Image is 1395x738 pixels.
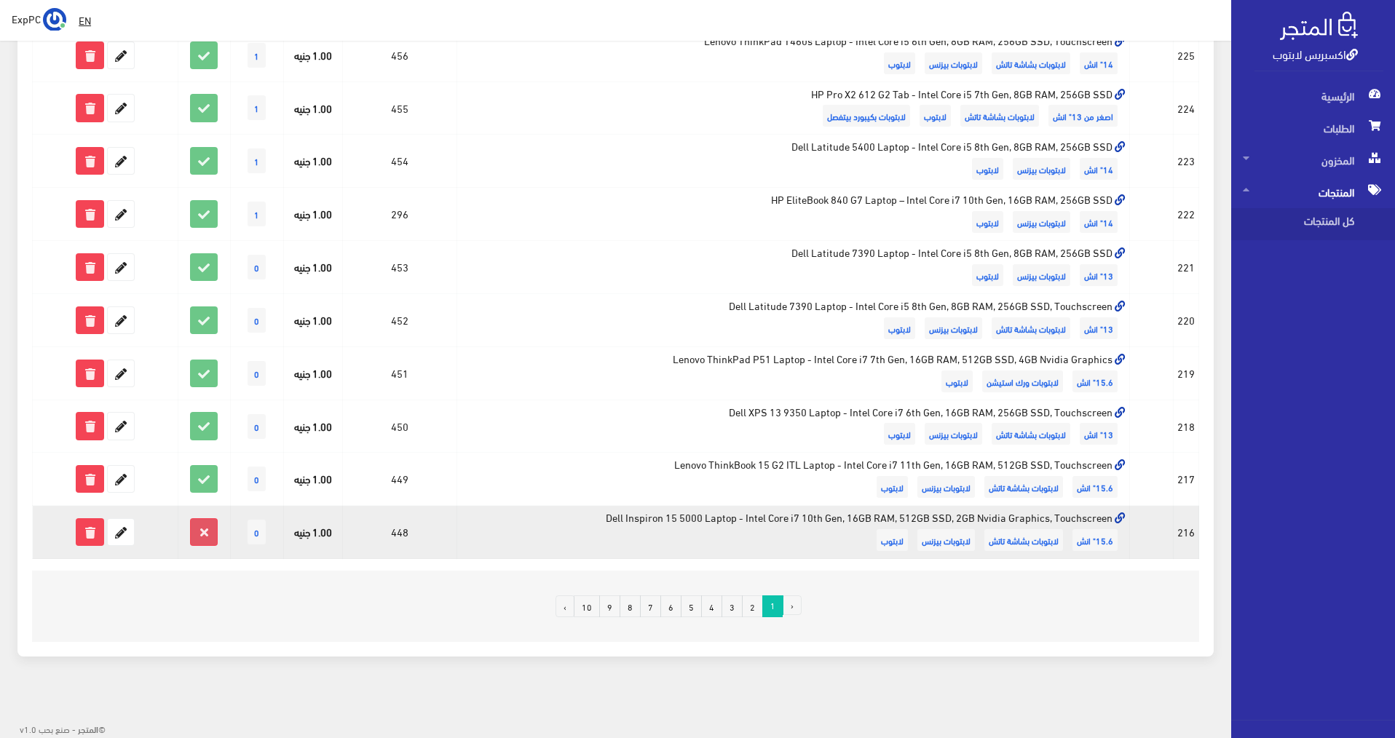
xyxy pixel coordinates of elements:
strong: المتجر [78,722,98,735]
td: 455 [342,82,457,135]
td: 449 [342,453,457,506]
span: لابتوبات بيزنس [925,52,982,74]
span: 1 [762,595,783,615]
td: 456 [342,28,457,82]
span: 13" انش [1080,423,1118,445]
span: - صنع بحب v1.0 [20,721,76,737]
span: لابتوب [884,317,915,339]
a: ... ExpPC [12,7,66,31]
a: 9 [599,595,620,617]
td: 1.00 جنيه [284,506,342,559]
span: لابتوبات بيزنس [925,317,982,339]
span: المنتجات [1243,176,1383,208]
td: 1.00 جنيه [284,82,342,135]
span: 15.6" انش [1072,529,1118,551]
span: 0 [248,308,266,333]
span: لابتوبات بيزنس [1013,158,1070,180]
td: 216 [1174,506,1199,559]
td: 220 [1174,293,1199,346]
img: . [1280,12,1358,40]
span: 0 [248,414,266,439]
a: المخزون [1231,144,1395,176]
td: 1.00 جنيه [284,453,342,506]
span: لابتوبات بكيبورد بيتفصل [823,105,910,127]
span: 1 [248,202,266,226]
td: 1.00 جنيه [284,188,342,241]
a: 2 [742,595,763,617]
span: لابتوب [920,105,951,127]
span: لابتوبات بشاشة تاتش [984,476,1063,498]
span: اصغر من 13" انش [1048,105,1118,127]
td: 223 [1174,135,1199,188]
span: الرئيسية [1243,80,1383,112]
span: لابتوبات بيزنس [925,423,982,445]
span: 13" انش [1080,264,1118,286]
span: لابتوبات بيزنس [917,529,975,551]
a: كل المنتجات [1231,208,1395,240]
td: Dell XPS 13 9350 Laptop - Intel Core i7 6th Gen, 16GB RAM, 256GB SSD, Touchscreen [457,400,1130,453]
span: كل المنتجات [1243,208,1353,240]
a: 10 [574,595,600,617]
td: 1.00 جنيه [284,346,342,400]
a: الطلبات [1231,112,1395,144]
div: © [6,719,106,738]
span: لابتوبات بشاشة تاتش [992,52,1070,74]
span: 13" انش [1080,317,1118,339]
td: 450 [342,400,457,453]
span: 0 [248,520,266,544]
span: لابتوبات ورك استيشن [982,370,1063,392]
span: 0 [248,361,266,386]
span: 14" انش [1080,211,1118,233]
span: لابتوب [877,529,908,551]
span: 0 [248,255,266,279]
a: التالي » [556,595,574,617]
span: 15.6" انش [1072,476,1118,498]
td: Dell Latitude 7390 Laptop - Intel Core i5 8th Gen, 8GB RAM, 256GB SSD, Touchscreen [457,293,1130,346]
td: 221 [1174,241,1199,294]
td: 451 [342,346,457,400]
td: 1.00 جنيه [284,293,342,346]
span: 15.6" انش [1072,370,1118,392]
span: ExpPC [12,9,41,28]
td: Dell Latitude 7390 Laptop - Intel Core i5 8th Gen, 8GB RAM, 256GB SSD [457,241,1130,294]
span: لابتوبات بشاشة تاتش [992,317,1070,339]
a: الرئيسية [1231,80,1395,112]
span: لابتوب [884,423,915,445]
a: 4 [701,595,722,617]
a: اكسبريس لابتوب [1273,43,1358,64]
span: المخزون [1243,144,1383,176]
td: 454 [342,135,457,188]
span: 1 [248,43,266,68]
iframe: Drift Widget Chat Controller [17,638,73,694]
span: لابتوبات بيزنس [1013,264,1070,286]
li: « السابق [783,595,801,617]
a: 6 [660,595,681,617]
u: EN [79,11,91,29]
span: لابتوبات بشاشة تاتش [960,105,1039,127]
span: لابتوبات بيزنس [917,476,975,498]
a: 8 [620,595,641,617]
td: 222 [1174,188,1199,241]
span: 0 [248,467,266,491]
td: 225 [1174,28,1199,82]
td: Dell Latitude 5400 Laptop - Intel Core i5 8th Gen, 8GB RAM, 256GB SSD [457,135,1130,188]
td: 1.00 جنيه [284,241,342,294]
td: 453 [342,241,457,294]
td: 448 [342,506,457,559]
td: 1.00 جنيه [284,135,342,188]
td: 296 [342,188,457,241]
td: Lenovo ThinkPad P51 Laptop - Intel Core i7 7th Gen, 16GB RAM, 512GB SSD, 4GB Nvidia Graphics [457,346,1130,400]
span: لابتوبات بشاشة تاتش [992,423,1070,445]
span: لابتوب [972,264,1003,286]
span: 14" انش [1080,158,1118,180]
span: لابتوبات بشاشة تاتش [984,529,1063,551]
td: 224 [1174,82,1199,135]
span: لابتوب [972,158,1003,180]
span: الطلبات [1243,112,1383,144]
td: 219 [1174,346,1199,400]
a: EN [73,7,97,33]
td: 1.00 جنيه [284,400,342,453]
td: 452 [342,293,457,346]
img: ... [43,8,66,31]
span: لابتوب [941,370,973,392]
